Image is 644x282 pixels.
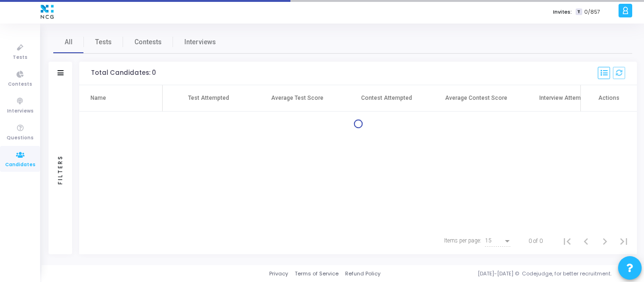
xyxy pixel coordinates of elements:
a: Refund Policy [345,270,380,278]
div: [DATE]-[DATE] © Codejudge, for better recruitment. [380,270,632,278]
span: Interviews [7,107,33,115]
div: Items per page: [444,236,481,245]
span: Interviews [184,37,216,47]
button: Previous page [577,232,595,250]
span: Questions [7,134,33,142]
div: Total Candidates: 0 [91,69,156,77]
button: First page [558,232,577,250]
th: Average Test Score [252,85,342,112]
img: logo [38,2,56,21]
span: 0/857 [584,8,600,16]
th: Average Contest Score [431,85,521,112]
a: Privacy [269,270,288,278]
div: Name [91,94,106,102]
div: Filters [56,118,65,221]
span: 15 [485,237,492,244]
th: Contest Attempted [342,85,431,112]
iframe: Chat [440,24,639,233]
span: Tests [95,37,112,47]
span: T [576,8,582,16]
span: Contests [134,37,162,47]
a: Terms of Service [295,270,339,278]
label: Invites: [553,8,572,16]
button: Last page [614,232,633,250]
span: Contests [8,81,32,89]
span: Tests [13,54,27,62]
th: Test Attempted [163,85,252,112]
span: Candidates [5,161,35,169]
mat-select: Items per page: [485,238,512,244]
button: Next page [595,232,614,250]
span: All [65,37,73,47]
div: 0 of 0 [528,237,543,245]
